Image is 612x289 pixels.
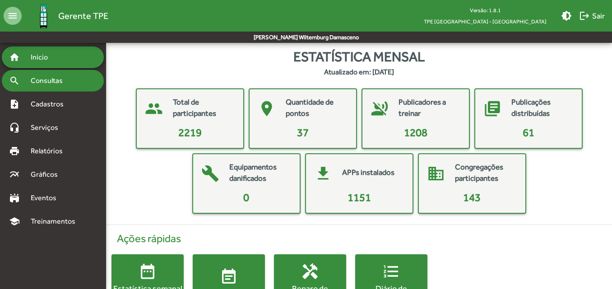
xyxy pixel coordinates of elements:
mat-card-title: Total de participantes [173,96,234,119]
span: 2219 [178,126,202,138]
mat-icon: search [9,75,20,86]
mat-icon: logout [579,10,590,21]
mat-card-title: Congregações participantes [455,161,516,184]
span: Treinamentos [25,216,86,227]
mat-icon: stadium [9,193,20,203]
span: Gerente TPE [58,9,108,23]
span: 0 [243,191,249,203]
span: TPE [GEOGRAPHIC_DATA] - [GEOGRAPHIC_DATA] [417,16,554,27]
mat-icon: date_range [139,262,157,280]
span: Consultas [25,75,74,86]
strong: Atualizado em: [DATE] [324,67,394,78]
mat-card-title: Quantidade de pontos [286,96,347,119]
span: Eventos [25,193,69,203]
mat-icon: people [140,95,167,122]
mat-icon: brightness_medium [561,10,572,21]
mat-icon: build [197,160,224,187]
span: 143 [463,191,481,203]
mat-card-title: APPs instalados [342,167,394,179]
mat-icon: library_books [479,95,506,122]
span: Sair [579,8,605,24]
mat-card-title: Publicações distribuídas [511,96,573,119]
span: 1151 [348,191,371,203]
a: Gerente TPE [22,1,108,31]
mat-card-title: Equipamentos danificados [229,161,291,184]
mat-card-title: Publicadores a treinar [399,96,460,119]
mat-icon: home [9,52,20,63]
div: Versão: 1.8.1 [417,5,554,16]
button: Sair [575,8,608,24]
img: Logo [29,1,58,31]
mat-icon: domain [422,160,450,187]
mat-icon: handyman [301,262,319,280]
span: 37 [297,126,309,138]
mat-icon: format_list_numbered [382,262,400,280]
mat-icon: note_add [9,99,20,110]
mat-icon: voice_over_off [366,95,393,122]
span: Estatística mensal [293,46,425,67]
mat-icon: school [9,216,20,227]
span: 61 [523,126,534,138]
mat-icon: multiline_chart [9,169,20,180]
span: Relatórios [25,146,74,156]
span: Início [25,52,61,63]
span: Serviços [25,122,70,133]
mat-icon: headset_mic [9,122,20,133]
mat-icon: menu [4,7,22,25]
mat-icon: place [253,95,280,122]
span: 1208 [404,126,427,138]
span: Cadastros [25,99,75,110]
span: Gráficos [25,169,70,180]
h4: Ações rápidas [111,232,607,245]
mat-icon: print [9,146,20,156]
mat-icon: event_note [220,268,238,286]
mat-icon: get_app [310,160,337,187]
